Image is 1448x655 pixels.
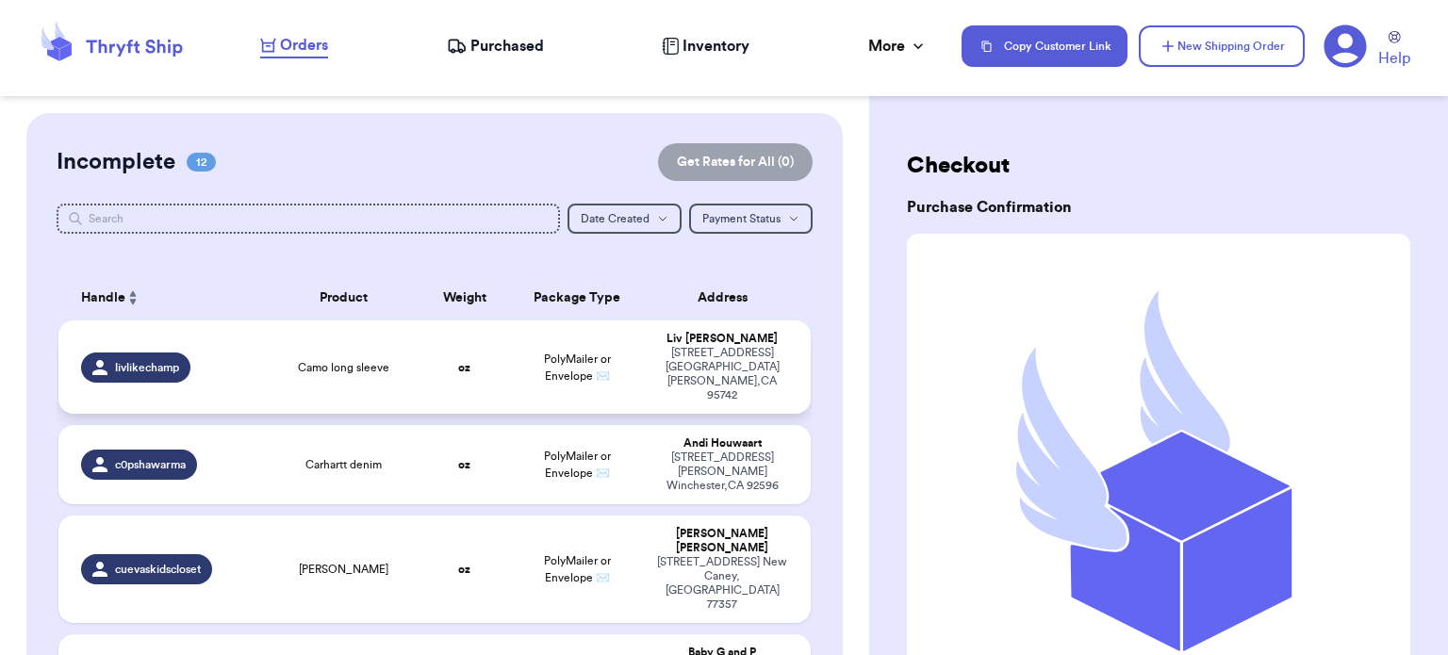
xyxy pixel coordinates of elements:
[115,457,186,472] span: c0pshawarma
[662,35,749,57] a: Inventory
[305,457,382,472] span: Carhartt denim
[656,527,788,555] div: [PERSON_NAME] [PERSON_NAME]
[1378,31,1410,70] a: Help
[568,204,682,234] button: Date Created
[510,275,646,320] th: Package Type
[298,360,389,375] span: Camo long sleeve
[115,360,179,375] span: livlikechamp
[962,25,1127,67] button: Copy Customer Link
[420,275,510,320] th: Weight
[57,147,175,177] h2: Incomplete
[656,332,788,346] div: Liv [PERSON_NAME]
[907,151,1410,181] h2: Checkout
[581,213,650,224] span: Date Created
[1378,47,1410,70] span: Help
[280,34,328,57] span: Orders
[702,213,781,224] span: Payment Status
[458,459,470,470] strong: oz
[656,346,788,402] div: [STREET_ADDRESS] [GEOGRAPHIC_DATA][PERSON_NAME] , CA 95742
[470,35,544,57] span: Purchased
[658,143,813,181] button: Get Rates for All (0)
[187,153,216,172] span: 12
[656,555,788,612] div: [STREET_ADDRESS] New Caney , [GEOGRAPHIC_DATA] 77357
[1139,25,1305,67] button: New Shipping Order
[458,362,470,373] strong: oz
[458,564,470,575] strong: oz
[260,34,328,58] a: Orders
[656,450,788,493] div: [STREET_ADDRESS][PERSON_NAME] Winchester , CA 92596
[447,35,544,57] a: Purchased
[269,275,420,320] th: Product
[907,196,1410,219] h3: Purchase Confirmation
[868,35,928,57] div: More
[689,204,813,234] button: Payment Status
[299,562,388,577] span: [PERSON_NAME]
[125,287,140,309] button: Sort ascending
[57,204,560,234] input: Search
[81,288,125,308] span: Handle
[544,450,611,479] span: PolyMailer or Envelope ✉️
[544,555,611,583] span: PolyMailer or Envelope ✉️
[115,562,201,577] span: cuevaskidscloset
[683,35,749,57] span: Inventory
[645,275,811,320] th: Address
[544,353,611,382] span: PolyMailer or Envelope ✉️
[656,436,788,450] div: Andi Houwaart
